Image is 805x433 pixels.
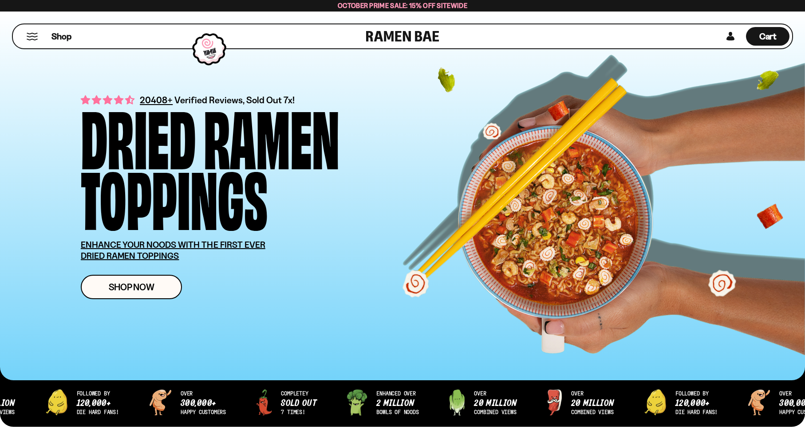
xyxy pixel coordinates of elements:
[759,31,777,42] span: Cart
[26,33,38,40] button: Mobile Menu Trigger
[338,1,467,10] span: October Prime Sale: 15% off Sitewide
[81,165,268,226] div: Toppings
[81,239,265,261] u: ENHANCE YOUR NOODS WITH THE FIRST EVER DRIED RAMEN TOPPINGS
[204,105,339,165] div: Ramen
[746,24,789,48] div: Cart
[109,282,154,292] span: Shop Now
[81,105,196,165] div: Dried
[81,275,182,299] a: Shop Now
[51,27,71,46] a: Shop
[51,31,71,43] span: Shop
